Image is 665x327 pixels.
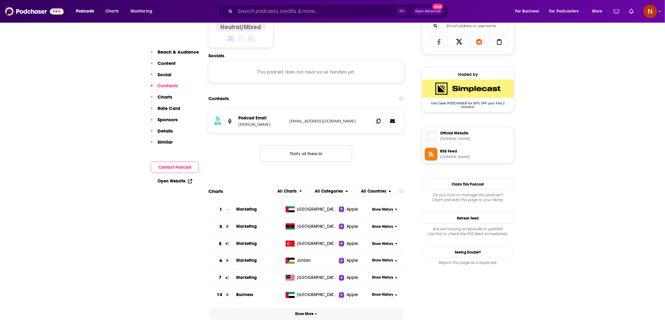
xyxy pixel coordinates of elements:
span: Show History [372,258,393,263]
span: Do you host or manage this podcast? [422,193,514,197]
span: feeds.simplecast.com [440,155,511,159]
a: Marketing [236,207,257,212]
span: More [592,7,602,16]
a: SimpleCast Deal: Use Code: PODCHASER for 50% OFF your first 2 months! [422,80,514,108]
button: Social [151,72,171,83]
img: User Profile [644,5,657,18]
a: 7 [208,269,236,286]
span: Use Code: PODCHASER for 50% OFF your first 2 months! [422,98,514,109]
button: Similar [151,139,173,150]
a: Seeing Double? [422,246,514,258]
p: [PERSON_NAME] [238,122,284,127]
a: Apple [339,206,370,212]
a: 5 [208,218,236,235]
button: Details [151,128,173,139]
button: Show History [370,275,400,280]
p: Charts [158,94,172,100]
p: Similar [158,139,173,145]
button: Charts [151,94,172,105]
a: Official Website[DOMAIN_NAME] [425,130,511,143]
a: Marketing [236,258,257,263]
a: Marketing [236,275,257,280]
span: All Categories [315,189,343,194]
a: Show notifications dropdown [611,6,622,17]
p: Podcast Email [238,115,284,121]
a: Open Website [158,179,192,184]
p: Contacts [158,83,178,88]
a: Jordan [283,258,339,264]
span: Show More [295,312,317,316]
span: Turkey [297,241,337,247]
a: Marketing [236,241,257,246]
a: [GEOGRAPHIC_DATA] [283,224,339,230]
span: Apple [347,275,358,281]
a: Share on Facebook [430,36,448,47]
span: Apple [347,292,358,298]
h3: 14 [217,291,222,299]
p: Reach & Audience [158,49,199,55]
span: Show History [372,241,393,246]
span: Libya [297,224,337,230]
div: This podcast does not have social handles yet. [208,61,404,83]
button: open menu [272,186,306,196]
span: RSS Feed [440,148,511,154]
button: open menu [511,6,547,16]
button: Show More [208,308,404,320]
a: Marketing [236,224,257,229]
span: All Countries [361,189,386,194]
span: New [432,4,443,9]
span: United Arab Emirates [297,292,337,298]
button: Claim This Podcast [422,178,514,190]
span: Show History [372,292,393,298]
h3: 1 [219,206,222,213]
a: [GEOGRAPHIC_DATA] [283,241,339,247]
a: Apple [339,241,370,247]
a: Copy Link [491,36,508,47]
span: For Podcasters [549,7,579,16]
div: Search followers [428,20,508,32]
span: For Business [515,7,539,16]
span: ⌘ K [396,7,408,15]
button: Show History [370,292,400,298]
button: Sponsors [151,117,178,128]
a: Apple [339,292,370,298]
button: Open AdvancedNew [412,8,443,15]
a: RSS Feed[DOMAIN_NAME] [425,148,511,161]
a: Business [236,292,253,298]
input: Email address or username... [433,20,503,32]
a: Charts [101,6,122,16]
span: Jordan [297,258,311,264]
h3: 6 [219,257,222,265]
button: Show History [370,224,400,229]
span: Show History [372,275,393,280]
p: Details [158,128,173,134]
h2: Contacts [208,93,229,104]
div: Search podcasts, credits, & more... [224,4,454,18]
a: Share on Reddit [470,36,488,47]
span: Apple [347,241,358,247]
h2: Categories [310,186,352,196]
img: Podchaser - Follow, Share and Rate Podcasts [5,6,64,17]
a: 14 [208,287,236,303]
span: Apple [347,224,358,230]
button: Refresh Feed [422,212,514,224]
button: Show profile menu [644,5,657,18]
h2: Charts [208,188,223,194]
div: Report this page as a duplicate. [422,261,514,265]
button: Contacts [151,83,178,94]
div: Claim and edit this page to your liking. [422,193,514,202]
h2: Socials [208,53,404,58]
p: Sponsors [158,117,178,122]
h3: 5 [219,223,222,230]
span: All Charts [278,189,297,194]
h3: RSS [215,121,221,126]
span: Charts [105,7,119,16]
button: open menu [356,186,395,196]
